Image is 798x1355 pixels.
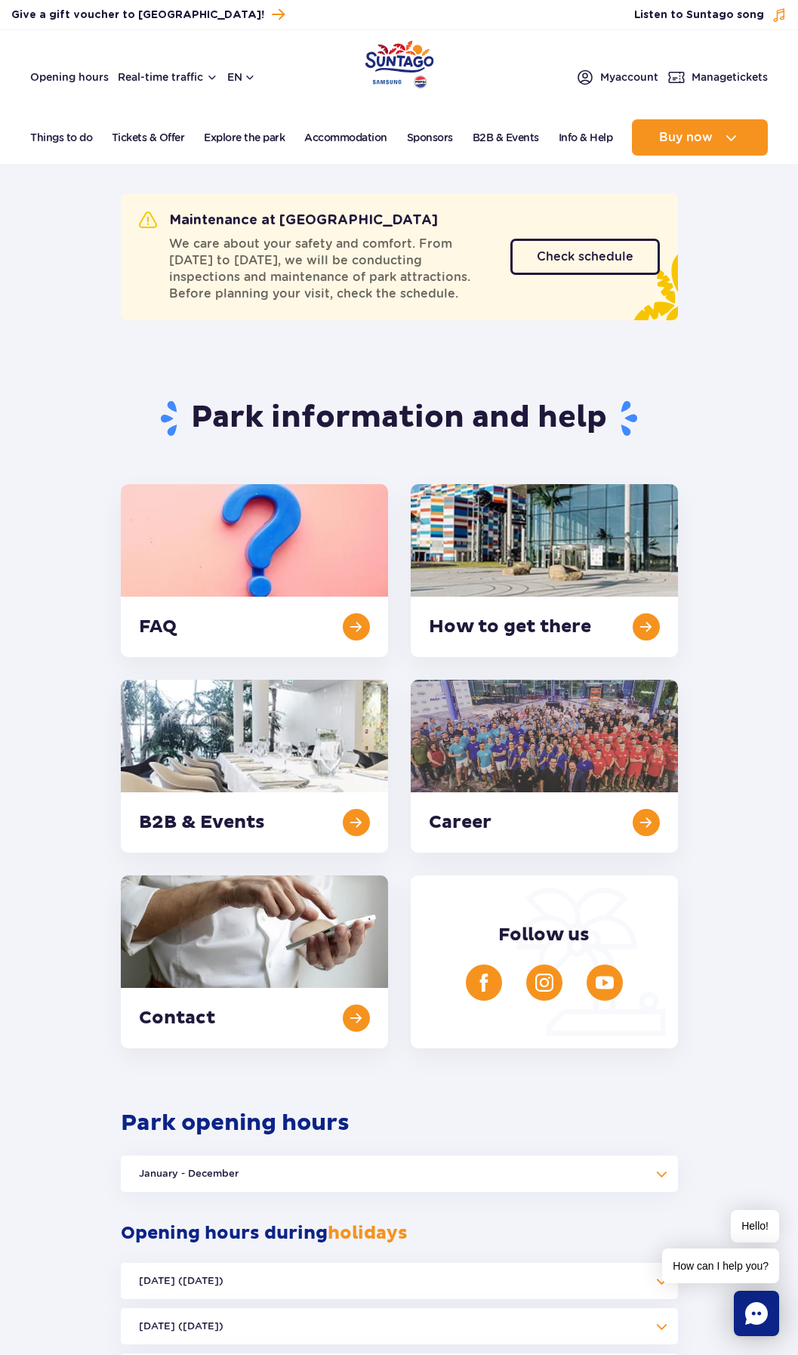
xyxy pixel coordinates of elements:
[204,119,285,156] a: Explore the park
[304,119,387,156] a: Accommodation
[632,119,768,156] button: Buy now
[600,69,658,85] span: My account
[662,1249,779,1283] span: How can I help you?
[734,1291,779,1336] div: Chat
[121,1263,678,1299] button: [DATE] ([DATE])
[121,1215,678,1245] h2: Opening hours during
[121,1308,678,1344] button: [DATE] ([DATE])
[112,119,185,156] a: Tickets & Offer
[596,974,614,992] img: YouTube
[634,8,764,23] span: Listen to Suntago song
[407,119,453,156] a: Sponsors
[634,8,787,23] button: Listen to Suntago song
[535,974,553,992] img: Instagram
[11,5,285,25] a: Give a gift voucher to [GEOGRAPHIC_DATA]!
[473,119,539,156] a: B2B & Events
[30,69,109,85] a: Opening hours
[139,211,438,230] h2: Maintenance at [GEOGRAPHIC_DATA]
[510,239,660,275] a: Check schedule
[169,236,492,302] span: We care about your safety and comfort. From [DATE] to [DATE], we will be conducting inspections a...
[121,1109,678,1137] h2: Park opening hours
[118,71,218,83] button: Real-time traffic
[475,974,493,992] img: Facebook
[659,131,713,144] span: Buy now
[667,68,768,86] a: Managetickets
[11,8,264,23] span: Give a gift voucher to [GEOGRAPHIC_DATA]!
[121,399,678,438] h1: Park information and help
[498,924,590,946] span: Follow us
[365,38,433,86] a: Park of Poland
[559,119,613,156] a: Info & Help
[692,69,768,85] span: Manage tickets
[537,251,633,263] span: Check schedule
[30,119,92,156] a: Things to do
[576,68,658,86] a: Myaccount
[328,1222,408,1245] span: holidays
[731,1210,779,1242] span: Hello!
[227,69,256,85] button: en
[121,1156,678,1192] button: January - December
